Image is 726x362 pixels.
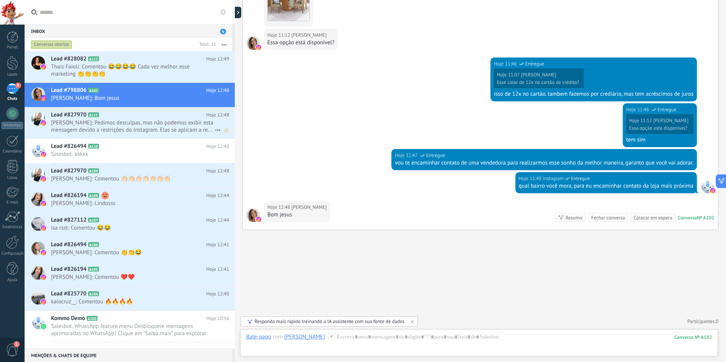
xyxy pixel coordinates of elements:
[2,176,23,180] div: Listas
[196,41,216,48] div: Total: 11
[256,45,261,50] img: instagram.svg
[41,225,46,231] img: instagram.svg
[51,216,87,224] span: Lead #827112
[658,106,676,113] span: Entregue
[88,218,99,222] span: A107
[25,262,235,286] a: Lead #826194 A105 Hoje 12:41 [PERSON_NAME]: Comentou ❤️❤️
[51,175,215,182] span: [PERSON_NAME]: Comentou 👏🏻👏🏻👏🏻👏🏻👏🏻👏🏻👏🏻
[41,201,46,206] img: instagram.svg
[2,200,23,205] div: E-mail
[41,250,46,255] img: instagram.svg
[2,251,23,256] div: Configurações
[51,315,85,322] span: Kommo Demo
[716,318,718,325] span: 0
[254,318,405,325] div: Responda mais rápido treinando a IA assistente com sua fonte de dados
[292,204,327,211] span: Aline Gonçalves
[206,167,229,175] span: Hoje 12:48
[88,291,99,296] span: A104
[41,152,46,157] img: instagram.svg
[51,298,215,305] span: kaiocruz__: Comentou 🔥🔥🔥🔥
[494,90,693,98] div: isso de 12x no cartão. tambem fazemos por crediário, mas tem acréscimos de juros
[51,266,87,273] span: Lead #826194
[51,143,87,150] span: Lead #826494
[51,200,215,207] span: [PERSON_NAME]: Lindosss
[2,122,23,129] div: WhatsApp
[88,193,99,198] span: A108
[571,175,590,182] span: Entregue
[2,96,23,101] div: Chats
[2,72,23,77] div: Leads
[629,118,653,124] div: Hoje 11:12
[206,87,229,94] span: Hoje 12:48
[41,120,46,126] img: instagram.svg
[15,82,21,89] span: 9
[591,214,625,221] div: Fechar conversa
[25,213,235,237] a: Lead #827112 A107 Hoje 12:44 isa rsst: Comentou 😂😂
[51,95,215,102] span: [PERSON_NAME]: Bom jesus
[41,299,46,305] img: instagram.svg
[206,290,229,298] span: Hoje 12:40
[25,139,235,163] a: Lead #826494 A110 Hoje 12:48 Salesbot: kkkkk
[41,324,46,329] img: waba.svg
[206,315,229,322] span: Hoje 10:56
[325,333,326,341] span: :
[25,24,232,38] div: Inbox
[701,180,714,193] span: Instagram
[519,182,693,190] div: qual bairro você mora, para eu encaminhar contato da loja mais próxima
[426,152,445,159] span: Entregue
[88,112,99,117] span: A111
[525,60,544,68] span: Entregue
[87,316,98,321] span: A100
[267,204,292,211] div: Hoje 12:48
[497,72,521,78] div: Hoje 11:07
[206,266,229,273] span: Hoje 12:41
[41,96,46,101] img: instagram.svg
[206,192,229,199] span: Hoje 12:44
[626,106,650,113] div: Hoje 11:46
[206,143,229,150] span: Hoje 12:48
[88,267,99,272] span: A105
[678,214,697,221] div: Conversa
[51,192,87,199] span: Lead #826194
[51,63,215,78] span: Thais Faioli: Comentou 😂😂😂😂 Cada vez melhor esse marketing 👏👏👏👏
[14,341,20,347] span: 1
[494,60,518,68] div: Hoje 11:46
[653,117,689,124] span: Aline Gonçalves
[25,83,235,107] a: Lead #798806 A102 Hoje 12:48 [PERSON_NAME]: Bom jesus
[247,208,260,222] span: Aline Gonçalves
[51,249,215,256] span: [PERSON_NAME]: Comentou 👏👏😂
[521,71,556,78] span: Aline Gonçalves
[41,64,46,70] img: instagram.svg
[88,56,99,61] span: A112
[25,107,235,138] a: Lead #827970 A111 Hoje 12:48 [PERSON_NAME]: Pedimos desculpas, mas não podemos exibir esta mensag...
[292,31,327,39] span: Aline Gonçalves
[267,39,334,47] div: Essa opção está disponível?
[395,159,693,167] div: vou te encaminhar contato de uma vendedora para realizarmos esse sonho da melhor maneira, garanto...
[2,225,23,230] div: Estatísticas
[25,286,235,311] a: Lead #825770 A104 Hoje 12:40 kaiocruz__: Comentou 🔥🔥🔥🔥
[267,31,292,39] div: Hoje 11:12
[206,111,229,119] span: Hoje 12:48
[519,175,543,182] div: Hoje 11:48
[88,88,99,93] span: A102
[25,348,232,362] div: Menções & Chats de equipe
[220,29,226,34] span: 9
[51,224,215,231] span: isa rsst: Comentou 😂😂
[51,273,215,281] span: [PERSON_NAME]: Comentou ❤️❤️
[51,87,87,94] span: Lead #798806
[2,149,23,154] div: Calendário
[51,151,215,158] span: Salesbot: kkkkk
[31,40,72,49] div: Conversas abertas
[51,55,87,63] span: Lead #828082
[41,275,46,280] img: instagram.svg
[25,188,235,212] a: Lead #826194 A108 Hoje 12:44 [PERSON_NAME]: Lindosss
[88,144,99,149] span: A110
[25,163,235,188] a: Lead #827970 A109 Hoje 12:48 [PERSON_NAME]: Comentou 👏🏻👏🏻👏🏻👏🏻👏🏻👏🏻👏🏻
[88,242,99,247] span: A106
[206,241,229,249] span: Hoje 12:41
[2,278,23,283] div: Ajuda
[284,333,325,340] div: Aline Gonçalves
[626,136,693,144] div: tem sim
[256,217,261,222] img: instagram.svg
[25,311,235,342] a: Kommo Demo A100 Hoje 10:56 Salesbot: WhatsApp feature menu Desbloqueie mensagens aprimoradas no W...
